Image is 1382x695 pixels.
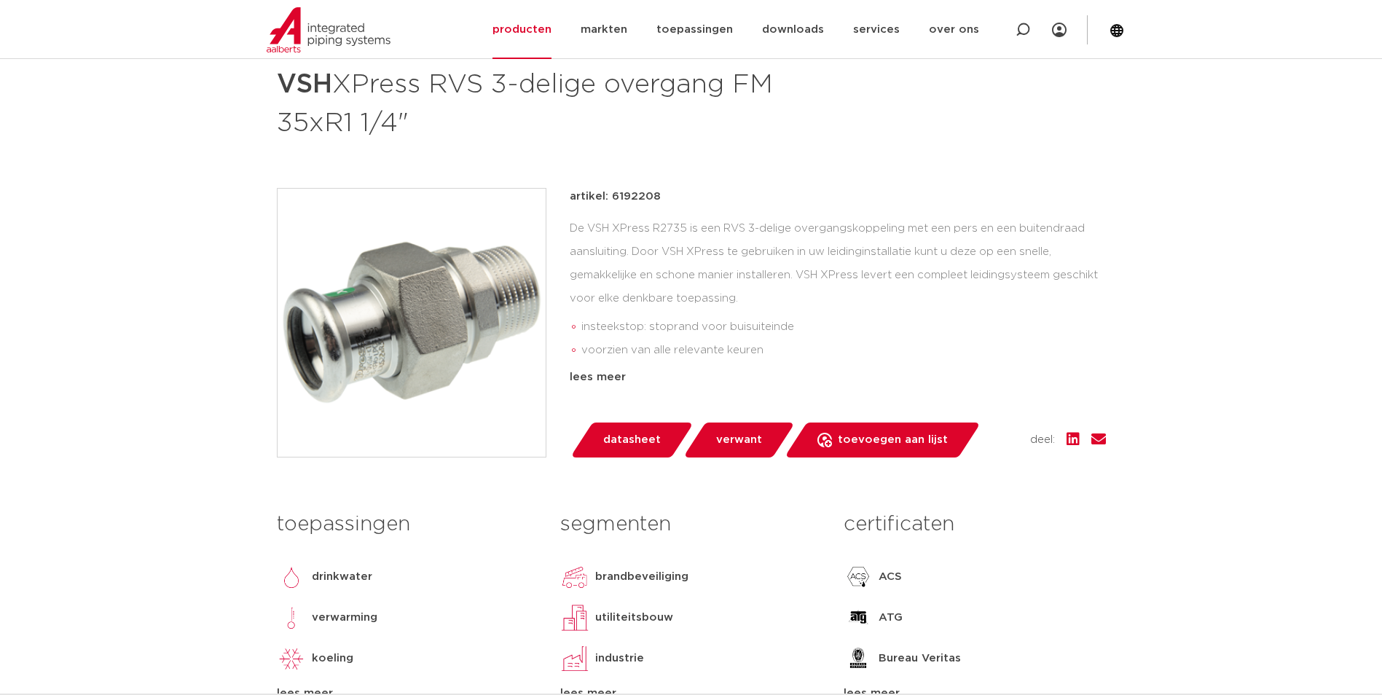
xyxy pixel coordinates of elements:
[879,650,961,667] p: Bureau Veritas
[277,562,306,592] img: drinkwater
[879,609,903,627] p: ATG
[581,339,1106,362] li: voorzien van alle relevante keuren
[716,428,762,452] span: verwant
[595,568,688,586] p: brandbeveiliging
[570,369,1106,386] div: lees meer
[277,644,306,673] img: koeling
[838,428,948,452] span: toevoegen aan lijst
[844,510,1105,539] h3: certificaten
[312,568,372,586] p: drinkwater
[844,644,873,673] img: Bureau Veritas
[277,71,332,98] strong: VSH
[560,562,589,592] img: brandbeveiliging
[683,423,795,458] a: verwant
[570,217,1106,363] div: De VSH XPress R2735 is een RVS 3-delige overgangskoppeling met een pers en een buitendraad aanslu...
[581,362,1106,385] li: Leak Before Pressed-functie
[570,423,694,458] a: datasheet
[312,609,377,627] p: verwarming
[844,603,873,632] img: ATG
[278,189,546,457] img: Product Image for VSH XPress RVS 3-delige overgang FM 35xR1 1/4"
[312,650,353,667] p: koeling
[581,315,1106,339] li: insteekstop: stoprand voor buisuiteinde
[277,603,306,632] img: verwarming
[570,188,661,205] p: artikel: 6192208
[277,63,824,141] h1: XPress RVS 3-delige overgang FM 35xR1 1/4"
[844,562,873,592] img: ACS
[595,650,644,667] p: industrie
[560,603,589,632] img: utiliteitsbouw
[560,644,589,673] img: industrie
[603,428,661,452] span: datasheet
[560,510,822,539] h3: segmenten
[277,510,538,539] h3: toepassingen
[595,609,673,627] p: utiliteitsbouw
[879,568,902,586] p: ACS
[1030,431,1055,449] span: deel:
